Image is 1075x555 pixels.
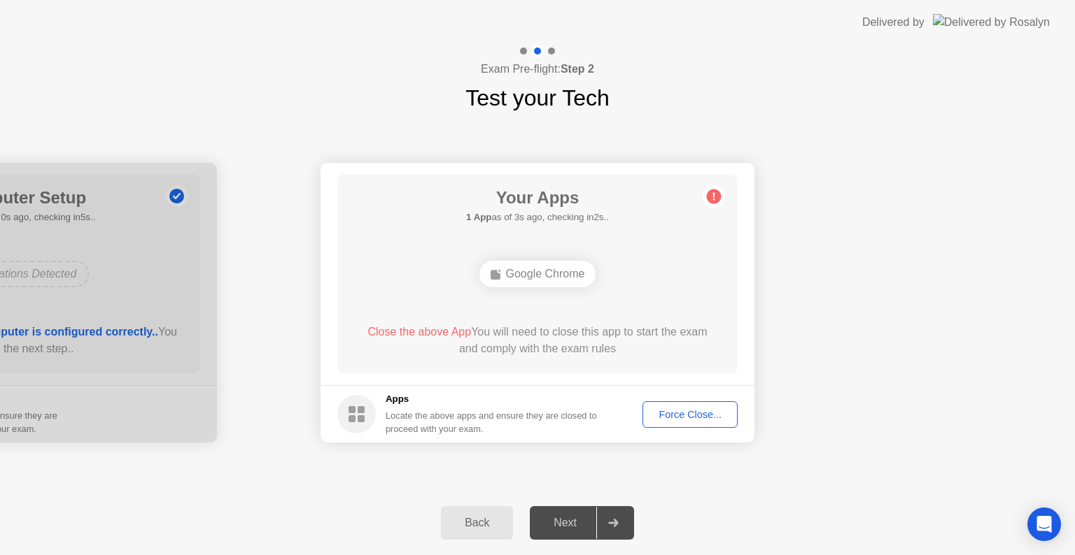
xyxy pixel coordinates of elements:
span: Close the above App [367,326,471,338]
button: Next [530,506,634,540]
h5: as of 3s ago, checking in2s.. [466,210,609,224]
button: Force Close... [642,401,738,428]
img: Delivered by Rosalyn [933,14,1050,30]
h5: Apps [386,392,598,406]
button: Back [441,506,513,540]
div: You will need to close this app to start the exam and comply with the exam rules [358,324,718,357]
b: Step 2 [561,63,594,75]
b: 1 App [466,212,491,222]
div: Open Intercom Messenger [1027,507,1061,541]
div: Force Close... [647,409,733,420]
h1: Your Apps [466,185,609,210]
div: Locate the above apps and ensure they are closed to proceed with your exam. [386,409,598,435]
h1: Test your Tech [465,81,610,115]
div: Next [534,517,596,529]
h4: Exam Pre-flight: [481,61,594,78]
div: Back [445,517,509,529]
div: Delivered by [862,14,925,31]
div: Google Chrome [479,261,596,287]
